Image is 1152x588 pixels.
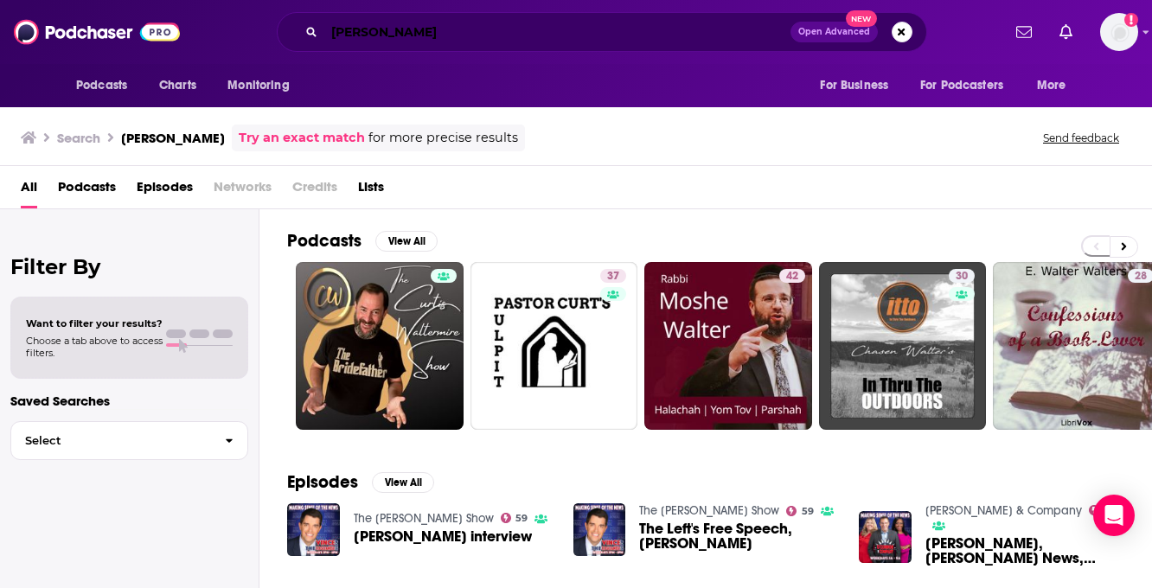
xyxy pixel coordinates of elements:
span: 42 [786,268,798,285]
span: Podcasts [76,73,127,98]
a: Podcasts [58,173,116,208]
a: All [21,173,37,208]
input: Search podcasts, credits, & more... [324,18,790,46]
span: 59 [515,514,528,522]
a: Show notifications dropdown [1053,17,1079,47]
button: Open AdvancedNew [790,22,878,42]
a: The Left's Free Speech, Walter Curt [639,521,838,551]
span: The Left's Free Speech, [PERSON_NAME] [639,521,838,551]
h2: Episodes [287,471,358,493]
div: Open Intercom Messenger [1093,495,1135,536]
a: Try an exact match [239,128,365,148]
span: [PERSON_NAME], [PERSON_NAME] News, [PERSON_NAME], [GEOGRAPHIC_DATA] Crime [925,536,1124,566]
a: Charts [148,69,207,102]
span: Logged in as teisenbe [1100,13,1138,51]
div: Search podcasts, credits, & more... [277,12,927,52]
button: Select [10,421,248,460]
img: Podchaser - Follow, Share and Rate Podcasts [14,16,180,48]
span: 37 [607,268,619,285]
span: Select [11,435,211,446]
a: Show notifications dropdown [1009,17,1039,47]
span: Want to filter your results? [26,317,163,329]
button: Show profile menu [1100,13,1138,51]
button: open menu [64,69,150,102]
span: for more precise results [368,128,518,148]
button: open menu [808,69,910,102]
h2: Filter By [10,254,248,279]
button: View All [375,231,438,252]
a: O'Connor & Company [925,503,1082,518]
span: Open Advanced [798,28,870,36]
a: Walter Curt, Spanberger News, Carrie Sheffield, DC Crime [925,536,1124,566]
svg: Add a profile image [1124,13,1138,27]
span: Networks [214,173,272,208]
span: New [846,10,877,27]
button: View All [372,472,434,493]
img: Walter Curt, Spanberger News, Carrie Sheffield, DC Crime [859,511,912,564]
a: 30 [819,262,987,430]
a: 37 [470,262,638,430]
span: Credits [292,173,337,208]
a: Episodes [137,173,193,208]
button: open menu [215,69,311,102]
span: [PERSON_NAME] interview [354,529,532,544]
a: 37 [600,269,626,283]
a: 42 [779,269,805,283]
button: Send feedback [1038,131,1124,145]
a: EpisodesView All [287,471,434,493]
span: 30 [956,268,968,285]
button: open menu [1025,69,1088,102]
span: 59 [802,508,814,515]
a: 59 [786,506,814,516]
img: The Left's Free Speech, Walter Curt [573,503,626,556]
img: Walter Curt interview [287,503,340,556]
a: Walter Curt interview [354,529,532,544]
span: Choose a tab above to access filters. [26,335,163,359]
a: 59 [501,513,528,523]
a: 42 [644,262,812,430]
span: For Podcasters [920,73,1003,98]
span: For Business [820,73,888,98]
span: Monitoring [227,73,289,98]
a: PodcastsView All [287,230,438,252]
p: Saved Searches [10,393,248,409]
h3: Search [57,130,100,146]
a: Lists [358,173,384,208]
a: 62 [1089,505,1116,515]
a: 30 [949,269,975,283]
img: User Profile [1100,13,1138,51]
a: The Vince Coglianese Show [354,511,494,526]
h2: Podcasts [287,230,362,252]
span: 28 [1135,268,1147,285]
h3: [PERSON_NAME] [121,130,225,146]
span: More [1037,73,1066,98]
span: Charts [159,73,196,98]
a: The Vince Coglianese Show [639,503,779,518]
button: open menu [909,69,1028,102]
